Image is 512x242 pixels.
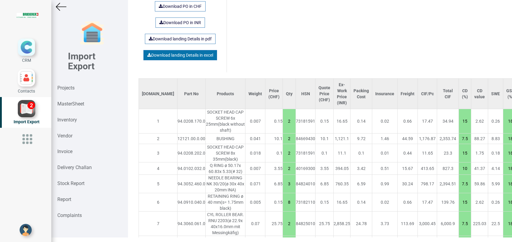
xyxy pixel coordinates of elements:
[155,1,206,11] a: Download PO in CHF
[178,136,205,142] div: 12121.00.0.00
[334,212,350,236] td: 2,858.25
[372,212,398,236] td: 3.73
[418,175,437,193] td: 798.17
[437,134,459,144] td: 2,353.74
[372,162,398,175] td: 0.51
[437,175,459,193] td: 2,394.51
[296,144,315,162] td: 73181591
[398,144,418,162] td: 0.44
[437,212,459,236] td: 6,000.9
[139,144,178,162] td: 3
[459,79,471,109] th: CD (%)
[57,181,85,186] strong: Stock Report
[14,119,40,124] span: Import Export
[296,175,315,193] td: 84824010
[245,79,265,109] th: Weight
[57,117,77,123] strong: Inventory
[372,193,398,212] td: 0.02
[245,162,265,175] td: 0.007
[471,144,488,162] td: 1.75
[57,149,72,154] strong: Invoice
[418,162,437,175] td: 413.65
[57,212,82,218] strong: Complaints
[418,212,437,236] td: 3,000.45
[22,58,31,63] span: CRM
[296,134,315,144] td: 84669430
[471,212,488,236] td: 225.03
[206,109,245,133] div: SOCKET HEAD CAP SCREW 6x 25mm
[350,193,372,212] td: 0.14
[178,199,205,205] div: 94.0910.040.0
[372,175,398,193] td: 0.99
[178,150,205,156] div: 94.0208.202.0
[296,162,315,175] td: 40169300
[57,165,92,170] strong: Delivery Challan
[488,175,503,193] td: 5.99
[225,157,238,162] span: (black)
[350,144,372,162] td: 0.1
[283,79,296,109] th: Qty
[334,109,350,134] td: 16.65
[245,212,265,236] td: 0.07
[488,162,503,175] td: 4.14
[265,175,283,193] td: 6.85
[139,212,178,236] td: 7
[296,109,315,134] td: 73181591
[139,175,178,193] td: 5
[206,175,245,193] div: NEEDLE BEARING NK 30/20
[80,21,104,45] img: garage-closed.png
[18,89,35,93] span: Contacts
[334,134,350,144] td: 1,121.1
[471,79,488,109] th: CD value
[334,175,350,193] td: 760.35
[418,109,437,134] td: 17.47
[350,79,372,109] th: Packing Cost
[471,109,488,134] td: 2.62
[220,200,243,211] span: (s= 1.75mm black)
[215,181,244,192] span: (ø 30x 40x 20mm INA)
[488,109,503,134] td: 0.26
[372,109,398,134] td: 0.02
[315,175,334,193] td: 6.85
[139,109,178,134] td: 1
[315,109,334,134] td: 0.15
[418,193,437,212] td: 17.47
[488,193,503,212] td: 0.26
[350,134,372,144] td: 9.72
[27,102,35,109] div: 2
[139,79,178,109] th: [DOMAIN_NAME]
[315,79,334,109] th: Quote Price (CHF)
[206,193,245,211] div: RETAINING RING ø 40 mm
[218,122,245,133] span: (black without shaft)
[57,85,75,91] strong: Projects
[296,79,315,109] th: HSN
[398,134,418,144] td: 44.59
[206,144,245,162] div: SOCKET HEAD CAP SCREW 8x 35mm
[181,91,202,97] div: Part No
[57,133,72,139] strong: Vendor
[418,144,437,162] td: 11.65
[437,79,459,109] th: Total CIF
[315,162,334,175] td: 3.55
[437,162,459,175] td: 827.3
[437,109,459,134] td: 34.94
[471,193,488,212] td: 2.62
[206,162,245,174] div: Q RING ø 50.17x 60.83x 5.33
[265,212,283,236] td: 25.75
[265,134,283,144] td: 10.1
[398,212,418,236] td: 113.69
[265,109,283,134] td: 0.15
[139,134,178,144] td: 2
[155,17,205,28] a: Download PO in INR
[57,196,71,202] strong: Report
[334,144,350,162] td: 11.1
[398,193,418,212] td: 0.66
[315,144,334,162] td: 0.1
[398,79,418,109] th: Freight
[265,144,283,162] td: 0.1
[350,109,372,134] td: 0.14
[437,144,459,162] td: 23.3
[350,212,372,236] td: 24.78
[398,109,418,134] td: 0.66
[488,79,503,109] th: SWE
